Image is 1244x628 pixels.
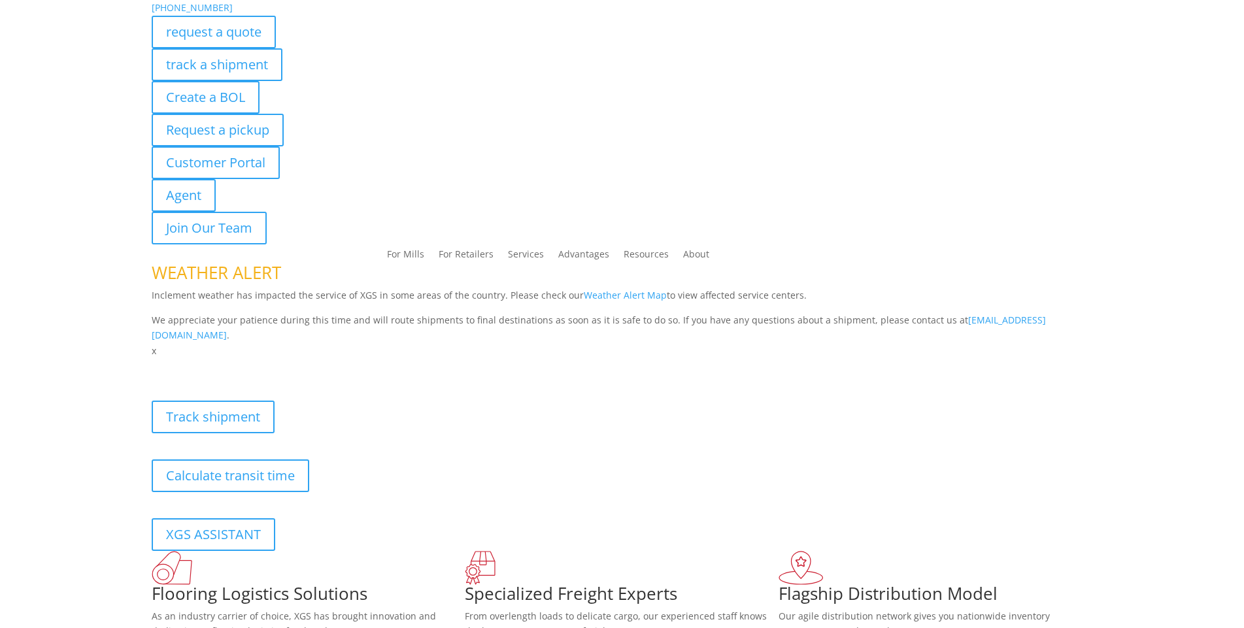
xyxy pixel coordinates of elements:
a: Track shipment [152,401,275,433]
p: x [152,343,1093,359]
a: request a quote [152,16,276,48]
a: [PHONE_NUMBER] [152,1,233,14]
p: Inclement weather has impacted the service of XGS in some areas of the country. Please check our ... [152,288,1093,312]
a: track a shipment [152,48,282,81]
a: Advantages [558,250,609,264]
h1: Specialized Freight Experts [465,585,779,608]
span: WEATHER ALERT [152,261,281,284]
a: Services [508,250,544,264]
a: For Mills [387,250,424,264]
img: xgs-icon-total-supply-chain-intelligence-red [152,551,192,585]
b: Visibility, transparency, and control for your entire supply chain. [152,361,443,373]
a: For Retailers [439,250,494,264]
img: xgs-icon-focused-on-flooring-red [465,551,496,585]
a: Weather Alert Map [584,289,667,301]
a: Calculate transit time [152,459,309,492]
p: We appreciate your patience during this time and will route shipments to final destinations as so... [152,312,1093,344]
a: Customer Portal [152,146,280,179]
a: About [683,250,709,264]
a: Agent [152,179,216,212]
a: Create a BOL [152,81,260,114]
a: XGS ASSISTANT [152,518,275,551]
h1: Flooring Logistics Solutions [152,585,465,608]
img: xgs-icon-flagship-distribution-model-red [779,551,824,585]
h1: Flagship Distribution Model [779,585,1092,608]
a: Request a pickup [152,114,284,146]
a: Join Our Team [152,212,267,244]
a: Resources [624,250,669,264]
